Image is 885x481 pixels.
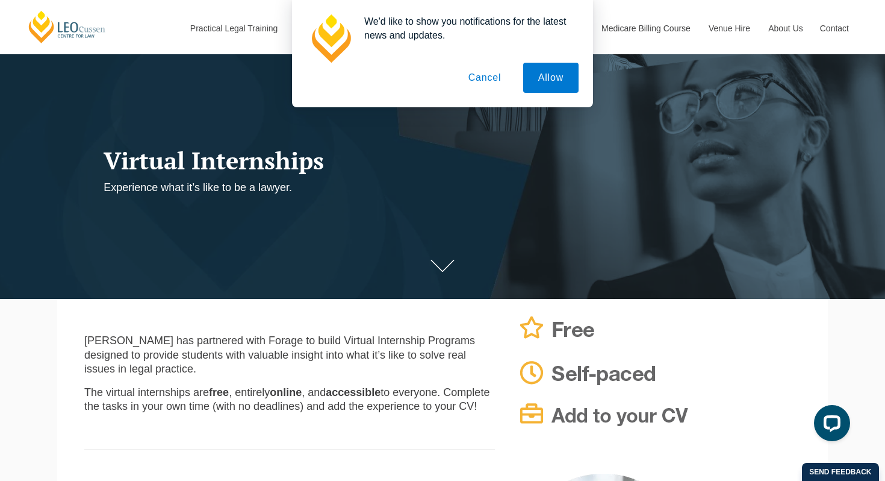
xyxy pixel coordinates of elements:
iframe: LiveChat chat widget [804,400,855,451]
h1: Virtual Internships [104,147,578,174]
button: Allow [523,63,579,93]
p: The virtual internships are , entirely , and to everyone. Complete the tasks in your own time (wi... [84,386,495,414]
strong: free [209,386,229,398]
p: [PERSON_NAME] has partnered with Forage to build Virtual Internship Programs designed to provide ... [84,334,495,376]
button: Cancel [453,63,517,93]
strong: online [270,386,302,398]
strong: accessible [326,386,380,398]
div: We'd like to show you notifications for the latest news and updates. [355,14,579,42]
p: Experience what it’s like to be a lawyer. [104,181,578,195]
img: notification icon [306,14,355,63]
